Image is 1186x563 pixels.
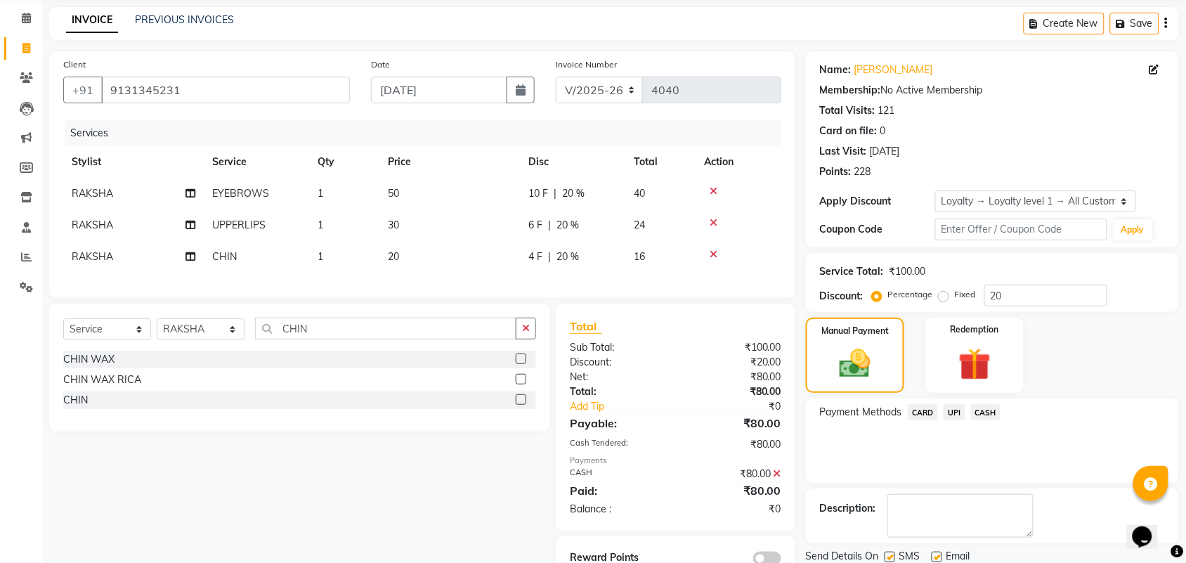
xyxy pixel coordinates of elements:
span: 1 [318,187,323,200]
span: 20 % [556,250,579,264]
button: Create New [1024,13,1104,34]
span: CHIN [212,250,237,263]
span: | [548,218,551,233]
span: 10 F [528,186,548,201]
div: ₹80.00 [675,415,792,432]
span: CARD [908,404,938,420]
span: | [554,186,556,201]
div: 121 [878,103,895,118]
div: ₹80.00 [675,384,792,399]
span: 50 [388,187,399,200]
div: 228 [854,164,871,179]
span: Total [570,319,602,334]
div: Discount: [559,355,676,370]
label: Redemption [951,323,999,336]
button: Apply [1113,219,1153,240]
span: 30 [388,219,399,231]
label: Date [371,58,390,71]
span: 20 % [562,186,585,201]
span: 24 [634,219,645,231]
th: Action [696,146,781,178]
div: Name: [820,63,852,77]
div: ₹80.00 [675,482,792,499]
div: Card on file: [820,124,878,138]
th: Total [625,146,696,178]
div: Cash Tendered: [559,437,676,452]
div: [DATE] [870,144,900,159]
span: RAKSHA [72,187,113,200]
th: Service [204,146,309,178]
button: Save [1110,13,1159,34]
label: Percentage [888,288,933,301]
div: Discount: [820,289,864,304]
div: Membership: [820,83,881,98]
a: INVOICE [66,8,118,33]
label: Client [63,58,86,71]
div: ₹100.00 [675,340,792,355]
iframe: chat widget [1127,507,1172,549]
span: 4 F [528,250,542,264]
div: Total: [559,384,676,399]
div: ₹100.00 [889,264,926,279]
div: ₹0 [675,502,792,517]
label: Fixed [955,288,976,301]
span: 16 [634,250,645,263]
div: Net: [559,370,676,384]
span: UPPERLIPS [212,219,266,231]
div: Service Total: [820,264,884,279]
div: Description: [820,501,876,516]
div: ₹80.00 [675,467,792,481]
div: ₹80.00 [675,437,792,452]
div: Last Visit: [820,144,867,159]
input: Enter Offer / Coupon Code [935,219,1107,240]
div: No Active Membership [820,83,1165,98]
span: 6 F [528,218,542,233]
span: Payment Methods [820,405,902,420]
div: Payable: [559,415,676,432]
div: Services [65,120,792,146]
span: 1 [318,250,323,263]
div: 0 [880,124,886,138]
button: +91 [63,77,103,103]
span: RAKSHA [72,250,113,263]
div: CHIN WAX [63,352,115,367]
div: Balance : [559,502,676,517]
a: Add Tip [559,399,695,414]
span: 40 [634,187,645,200]
span: 20 [388,250,399,263]
label: Invoice Number [556,58,617,71]
div: CASH [559,467,676,481]
span: CASH [971,404,1001,420]
span: 20 % [556,218,579,233]
span: | [548,250,551,264]
span: EYEBROWS [212,187,269,200]
th: Qty [309,146,379,178]
div: Payments [570,455,781,467]
div: Apply Discount [820,194,935,209]
th: Stylist [63,146,204,178]
div: ₹20.00 [675,355,792,370]
div: Total Visits: [820,103,875,118]
div: Coupon Code [820,222,935,237]
th: Price [379,146,520,178]
span: RAKSHA [72,219,113,231]
div: ₹0 [695,399,792,414]
a: PREVIOUS INVOICES [135,13,234,26]
input: Search by Name/Mobile/Email/Code [101,77,350,103]
span: UPI [944,404,965,420]
div: Sub Total: [559,340,676,355]
img: _cash.svg [830,346,880,382]
div: Points: [820,164,852,179]
label: Manual Payment [821,325,889,337]
div: CHIN [63,393,88,408]
input: Search or Scan [255,318,516,339]
a: [PERSON_NAME] [854,63,933,77]
div: ₹80.00 [675,370,792,384]
div: Paid: [559,482,676,499]
div: CHIN WAX RICA [63,373,141,387]
span: 1 [318,219,323,231]
th: Disc [520,146,625,178]
img: _gift.svg [949,344,1001,384]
